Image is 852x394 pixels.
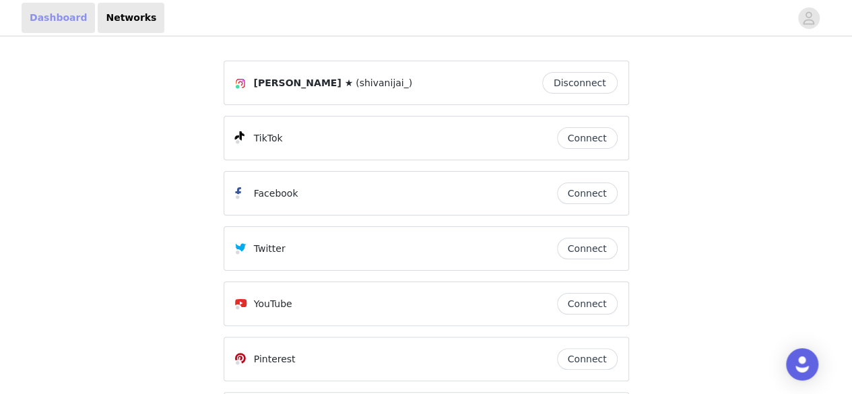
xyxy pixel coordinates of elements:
[557,127,618,149] button: Connect
[254,352,296,366] p: Pinterest
[557,293,618,315] button: Connect
[254,131,283,145] p: TikTok
[557,238,618,259] button: Connect
[254,297,292,311] p: YouTube
[254,76,354,90] span: [PERSON_NAME] ★
[542,72,618,94] button: Disconnect
[254,187,298,201] p: Facebook
[786,348,818,381] div: Open Intercom Messenger
[557,183,618,204] button: Connect
[356,76,412,90] span: (shivanijai_)
[802,7,815,29] div: avatar
[235,78,246,89] img: Instagram Icon
[254,242,286,256] p: Twitter
[22,3,95,33] a: Dashboard
[557,348,618,370] button: Connect
[98,3,164,33] a: Networks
